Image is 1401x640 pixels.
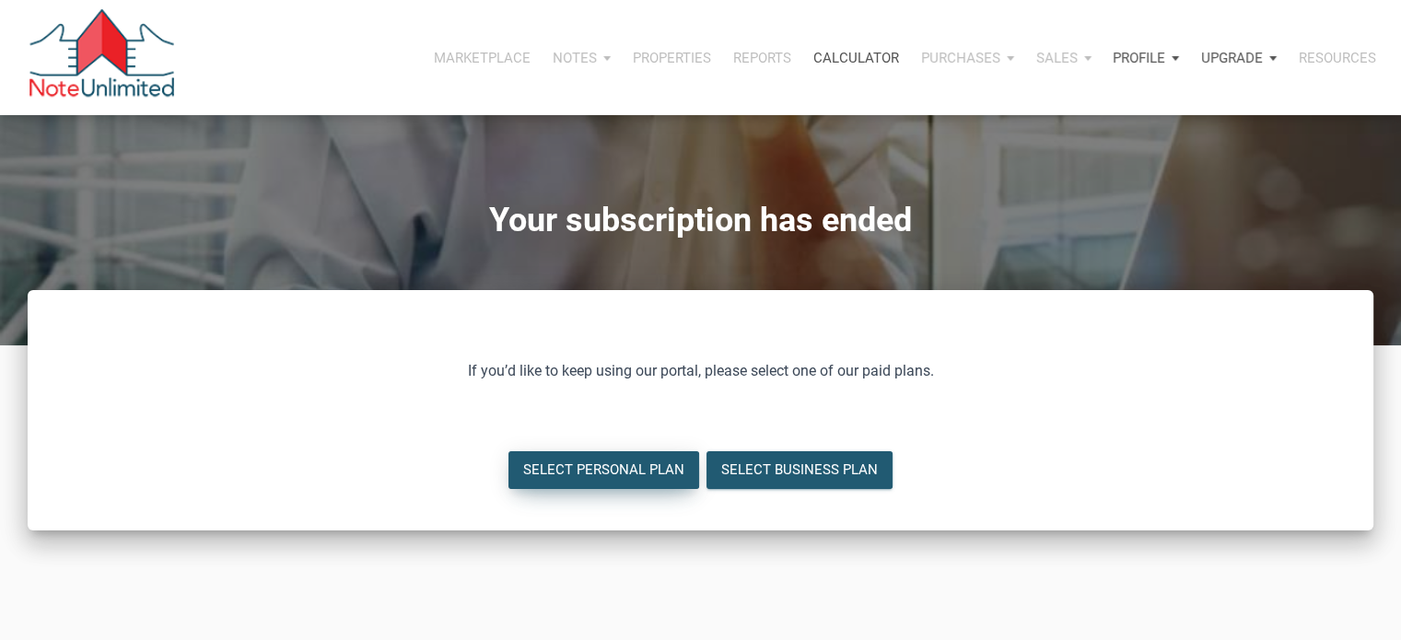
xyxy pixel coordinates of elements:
img: NoteUnlimited [28,9,176,106]
div: If you’d like to keep using our portal, please select one of our paid plans. [468,360,934,382]
p: Resources [1299,50,1376,66]
a: Select Business Plan [706,451,893,489]
h1: Your subscription has ended [14,202,1387,239]
p: Reports [733,50,791,66]
p: Marketplace [434,50,531,66]
button: Properties [622,30,722,86]
a: Select Personal Plan [508,451,699,489]
a: Calculator [802,30,910,86]
button: Marketplace [423,30,542,86]
button: Upgrade [1190,30,1288,86]
button: Resources [1288,30,1387,86]
p: Calculator [813,50,899,66]
button: Profile [1102,30,1190,86]
div: Select Personal Plan [523,460,684,481]
p: Properties [633,50,711,66]
button: Reports [722,30,802,86]
p: Profile [1113,50,1165,66]
div: Select Business Plan [721,460,878,481]
p: Upgrade [1201,50,1263,66]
